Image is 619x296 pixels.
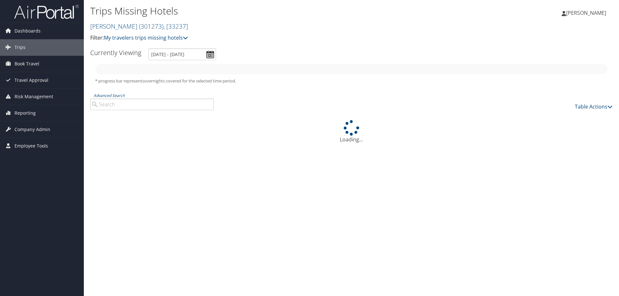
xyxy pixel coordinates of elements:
a: My travelers trips missing hotels [104,34,188,41]
span: Dashboards [15,23,41,39]
span: , [ 33237 ] [163,22,188,31]
span: Travel Approval [15,72,48,88]
a: Table Actions [575,103,613,110]
span: Book Travel [15,56,39,72]
span: Employee Tools [15,138,48,154]
span: Company Admin [15,121,50,138]
a: [PERSON_NAME] [90,22,188,31]
a: Advanced Search [93,93,125,98]
div: Loading... [90,120,613,143]
span: ( 301273 ) [139,22,163,31]
input: [DATE] - [DATE] [148,48,216,60]
h1: Trips Missing Hotels [90,4,438,18]
a: [PERSON_NAME] [562,3,613,23]
span: Risk Management [15,89,53,105]
span: Reporting [15,105,36,121]
span: Trips [15,39,25,55]
h5: * progress bar represents overnights covered for the selected time period. [95,78,608,84]
img: airportal-logo.png [14,4,79,19]
input: Advanced Search [90,99,214,110]
h3: Currently Viewing [90,48,141,57]
p: Filter: [90,34,438,42]
span: [PERSON_NAME] [566,9,606,16]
